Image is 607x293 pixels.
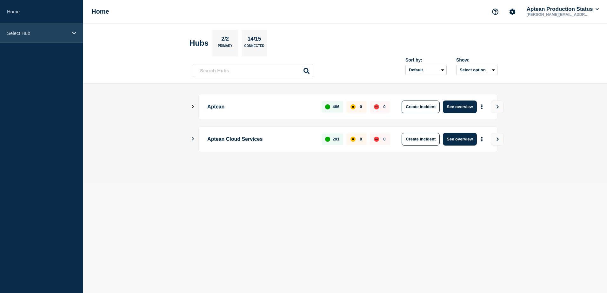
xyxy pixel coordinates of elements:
div: affected [350,104,356,109]
p: 2/2 [219,36,231,44]
button: View [491,101,504,113]
button: View [491,133,504,146]
p: Connected [244,44,264,51]
p: 0 [360,137,362,141]
div: up [325,137,330,142]
h1: Home [91,8,109,15]
button: Aptean Production Status [525,6,600,12]
input: Search Hubs [193,64,313,77]
button: Create incident [402,101,440,113]
p: Primary [218,44,232,51]
p: 0 [383,137,385,141]
div: down [374,104,379,109]
p: 486 [333,104,340,109]
button: More actions [478,101,486,113]
p: [PERSON_NAME][EMAIL_ADDRESS][PERSON_NAME][DOMAIN_NAME] [525,12,591,17]
h2: Hubs [190,39,209,48]
button: Show Connected Hubs [191,137,195,141]
button: See overview [443,101,477,113]
div: up [325,104,330,109]
select: Sort by [405,65,447,75]
div: affected [350,137,356,142]
p: Aptean Cloud Services [207,133,314,146]
div: Sort by: [405,57,447,62]
button: Select option [456,65,497,75]
button: Show Connected Hubs [191,104,195,109]
button: Create incident [402,133,440,146]
p: 14/15 [245,36,263,44]
p: 291 [333,137,340,141]
button: Support [489,5,502,18]
button: Account settings [506,5,519,18]
div: down [374,137,379,142]
button: More actions [478,133,486,145]
p: Select Hub [7,30,68,36]
p: Aptean [207,101,314,113]
div: Show: [456,57,497,62]
button: See overview [443,133,477,146]
p: 0 [383,104,385,109]
p: 0 [360,104,362,109]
